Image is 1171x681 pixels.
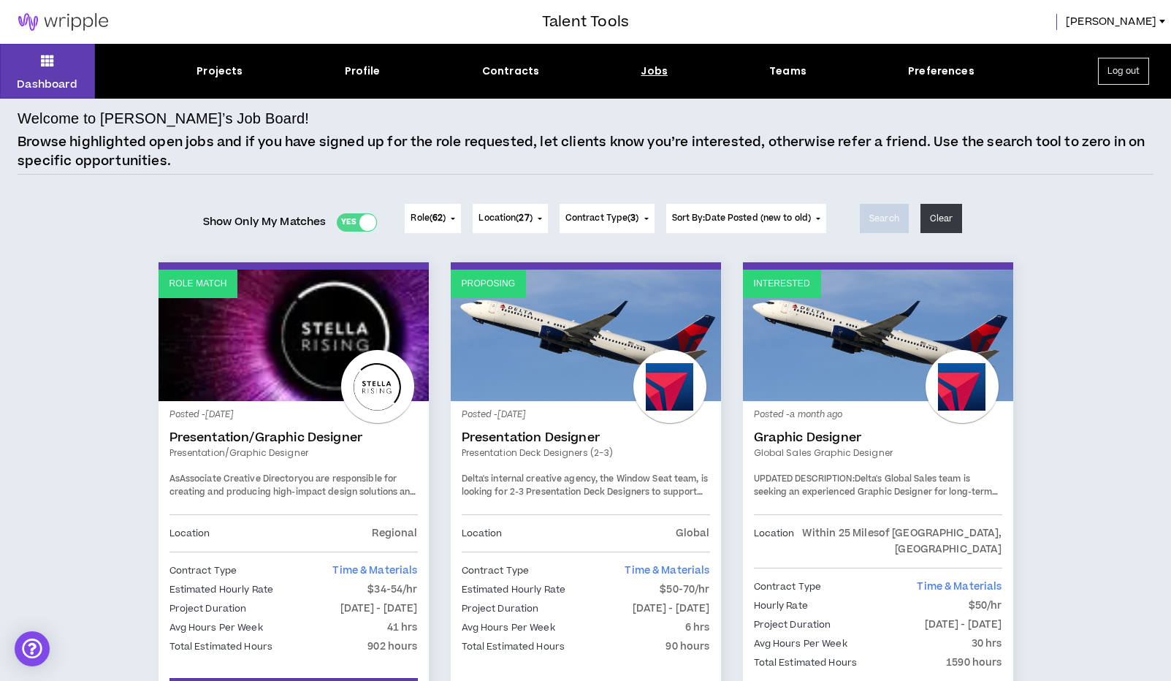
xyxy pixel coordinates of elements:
p: [DATE] - [DATE] [925,617,1002,633]
button: Clear [920,204,963,233]
span: Delta's internal creative agency, the Window Seat team, is looking for 2-3 Presentation Deck Desi... [462,473,708,524]
p: $50-70/hr [660,582,709,598]
span: 3 [630,212,636,224]
a: Global Sales Graphic Designer [754,446,1002,460]
a: Presentation Designer [462,430,710,445]
p: Posted - a month ago [754,408,1002,422]
a: Presentation/Graphic Designer [169,446,418,460]
p: Regional [372,525,417,541]
p: Total Estimated Hours [754,655,858,671]
button: Contract Type(3) [560,204,655,233]
a: Presentation Deck Designers (2-3) [462,446,710,460]
span: Location ( ) [478,212,532,225]
div: Projects [197,64,243,79]
button: Search [860,204,909,233]
strong: Associate Creative Director [180,473,298,485]
p: Dashboard [17,77,77,92]
p: Location [462,525,503,541]
p: 902 hours [367,639,417,655]
p: Estimated Hourly Rate [169,582,274,598]
p: Avg Hours Per Week [754,636,847,652]
p: $50/hr [969,598,1002,614]
div: Contracts [482,64,539,79]
button: Log out [1098,58,1149,85]
button: Location(27) [473,204,547,233]
a: Graphic Designer [754,430,1002,445]
p: Posted - [DATE] [169,408,418,422]
p: 90 hours [665,639,709,655]
p: Total Estimated Hours [169,639,273,655]
span: As [169,473,180,485]
p: $34-54/hr [367,582,417,598]
a: Role Match [159,270,429,401]
span: [PERSON_NAME] [1066,14,1156,30]
h4: Welcome to [PERSON_NAME]’s Job Board! [18,107,309,129]
p: Interested [754,277,810,291]
p: 6 hrs [685,620,710,636]
a: Interested [743,270,1013,401]
p: Browse highlighted open jobs and if you have signed up for the role requested, let clients know y... [18,133,1153,170]
p: Contract Type [169,563,237,579]
p: [DATE] - [DATE] [340,601,418,617]
span: Role ( ) [411,212,446,225]
p: Location [754,525,795,558]
a: Presentation/Graphic Designer [169,430,418,445]
p: [DATE] - [DATE] [633,601,710,617]
span: Contract Type ( ) [565,212,639,225]
span: 62 [432,212,443,224]
p: Project Duration [754,617,831,633]
p: Global [676,525,710,541]
div: Teams [769,64,806,79]
p: Within 25 Miles of [GEOGRAPHIC_DATA], [GEOGRAPHIC_DATA] [794,525,1002,558]
p: Posted - [DATE] [462,408,710,422]
h3: Talent Tools [542,11,629,33]
span: 27 [519,212,529,224]
span: Show Only My Matches [203,211,327,233]
div: Open Intercom Messenger [15,631,50,666]
p: Hourly Rate [754,598,808,614]
span: Delta's Global Sales team is seeking an experienced Graphic Designer for long-term contract suppo... [754,473,1001,549]
span: Sort By: Date Posted (new to old) [672,212,812,224]
p: Total Estimated Hours [462,639,565,655]
button: Role(62) [405,204,461,233]
p: Project Duration [169,601,247,617]
div: Profile [345,64,381,79]
p: Proposing [462,277,516,291]
p: Avg Hours Per Week [462,620,555,636]
p: Estimated Hourly Rate [462,582,566,598]
p: Avg Hours Per Week [169,620,263,636]
span: Time & Materials [332,563,417,578]
p: Role Match [169,277,227,291]
span: Time & Materials [625,563,709,578]
p: Contract Type [754,579,822,595]
a: Proposing [451,270,721,401]
span: Time & Materials [917,579,1002,594]
p: 1590 hours [946,655,1002,671]
p: Location [169,525,210,541]
div: Preferences [908,64,974,79]
p: Project Duration [462,601,539,617]
button: Sort By:Date Posted (new to old) [666,204,827,233]
p: 41 hrs [387,620,418,636]
p: Contract Type [462,563,530,579]
p: 30 hrs [972,636,1002,652]
strong: UPDATED DESCRIPTION: [754,473,855,485]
